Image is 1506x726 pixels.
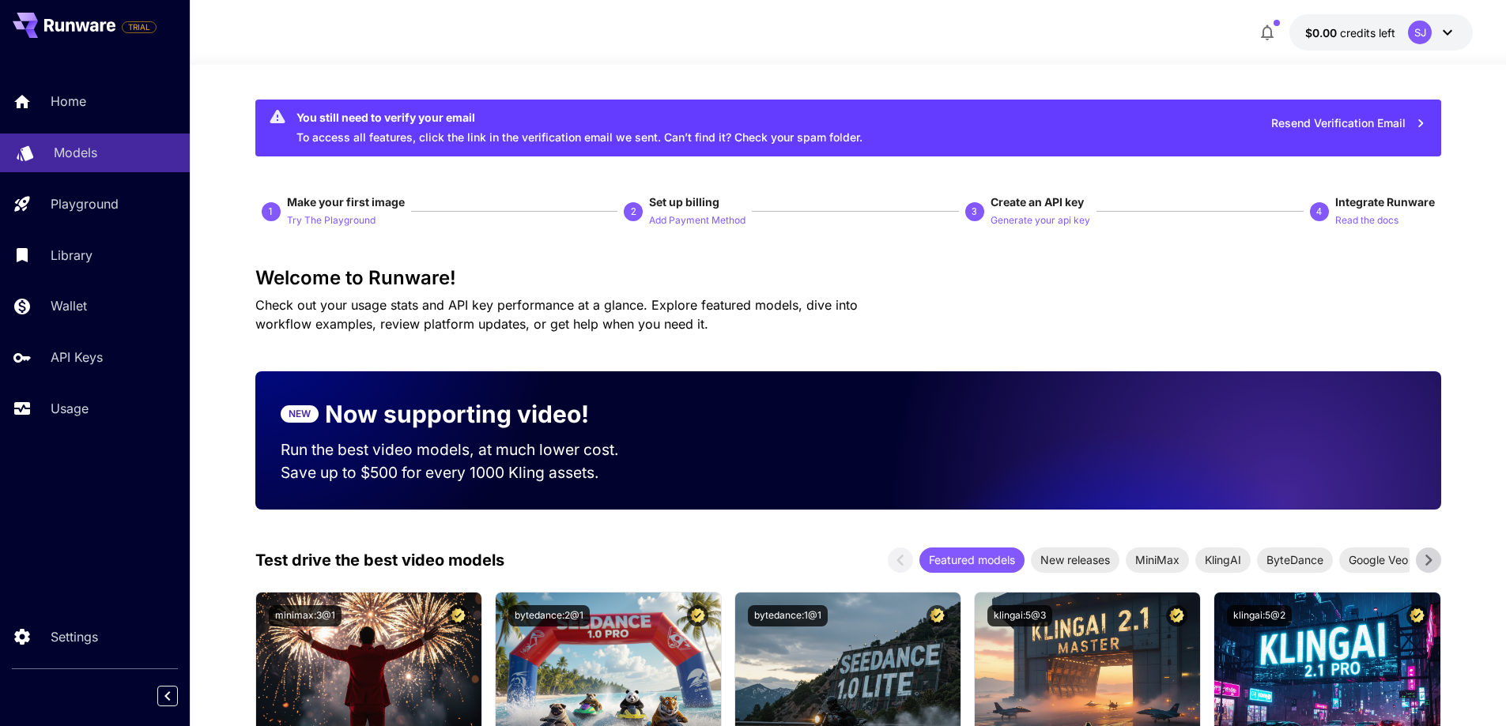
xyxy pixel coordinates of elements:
[1289,14,1473,51] button: $0.00SJ
[1031,547,1119,573] div: New releases
[1227,605,1292,626] button: klingai:5@2
[269,605,342,626] button: minimax:3@1
[1406,605,1428,626] button: Certified Model – Vetted for best performance and includes a commercial license.
[1263,107,1435,140] button: Resend Verification Email
[687,605,708,626] button: Certified Model – Vetted for best performance and includes a commercial license.
[1339,547,1417,573] div: Google Veo
[1340,26,1395,39] span: credits left
[51,296,87,315] p: Wallet
[122,17,157,36] span: Add your payment card to enable full platform functionality.
[991,213,1090,228] p: Generate your api key
[927,605,948,626] button: Certified Model – Vetted for best performance and includes a commercial license.
[287,210,376,229] button: Try The Playground
[1339,551,1417,568] span: Google Veo
[1335,213,1398,228] p: Read the docs
[1031,551,1119,568] span: New releases
[287,195,405,209] span: Make your first image
[54,143,97,162] p: Models
[255,267,1441,289] h3: Welcome to Runware!
[919,551,1025,568] span: Featured models
[1195,551,1251,568] span: KlingAI
[281,461,649,484] p: Save up to $500 for every 1000 Kling assets.
[649,195,719,209] span: Set up billing
[51,399,89,418] p: Usage
[1257,547,1333,573] div: ByteDance
[1408,21,1432,44] div: SJ
[296,109,862,126] div: You still need to verify your email
[748,605,828,626] button: bytedance:1@1
[1126,551,1189,568] span: MiniMax
[51,194,119,213] p: Playground
[508,605,590,626] button: bytedance:2@1
[631,205,636,219] p: 2
[987,605,1052,626] button: klingai:5@3
[1316,205,1322,219] p: 4
[1195,547,1251,573] div: KlingAI
[991,195,1084,209] span: Create an API key
[649,210,745,229] button: Add Payment Method
[1305,26,1340,39] span: $0.00
[1126,547,1189,573] div: MiniMax
[289,407,311,421] p: NEW
[255,548,504,572] p: Test drive the best video models
[972,205,977,219] p: 3
[1257,551,1333,568] span: ByteDance
[287,213,376,228] p: Try The Playground
[649,213,745,228] p: Add Payment Method
[296,104,862,152] div: To access all features, click the link in the verification email we sent. Can’t find it? Check yo...
[1335,195,1435,209] span: Integrate Runware
[123,21,156,33] span: TRIAL
[51,627,98,646] p: Settings
[51,92,86,111] p: Home
[991,210,1090,229] button: Generate your api key
[51,348,103,367] p: API Keys
[1305,24,1395,41] div: $0.00
[1166,605,1187,626] button: Certified Model – Vetted for best performance and includes a commercial license.
[255,297,858,332] span: Check out your usage stats and API key performance at a glance. Explore featured models, dive int...
[281,438,649,461] p: Run the best video models, at much lower cost.
[268,205,274,219] p: 1
[157,686,178,706] button: Collapse sidebar
[325,397,589,432] p: Now supporting video!
[1335,210,1398,229] button: Read the docs
[51,246,92,265] p: Library
[169,682,190,710] div: Collapse sidebar
[447,605,469,626] button: Certified Model – Vetted for best performance and includes a commercial license.
[919,547,1025,573] div: Featured models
